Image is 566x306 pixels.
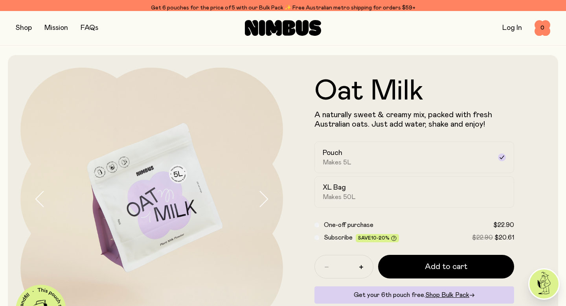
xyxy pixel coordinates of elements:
[314,286,514,304] div: Get your 6th pouch free.
[494,234,514,241] span: $20.61
[323,159,351,166] span: Makes 5L
[16,3,550,13] div: Get 6 pouches for the price of 5 with our Bulk Pack ✨ Free Australian metro shipping for orders $59+
[535,20,550,36] button: 0
[323,183,346,192] h2: XL Bag
[314,77,514,105] h1: Oat Milk
[425,292,475,298] a: Shop Bulk Pack→
[493,222,514,228] span: $22.90
[502,24,522,31] a: Log In
[371,236,390,240] span: 10-20%
[324,234,353,241] span: Subscribe
[324,222,373,228] span: One-off purchase
[81,24,98,31] a: FAQs
[44,24,68,31] a: Mission
[378,255,514,278] button: Add to cart
[314,110,514,129] p: A naturally sweet & creamy mix, packed with fresh Australian oats. Just add water, shake and enjoy!
[323,148,342,158] h2: Pouch
[323,193,356,201] span: Makes 50L
[425,261,467,272] span: Add to cart
[472,234,493,241] span: $22.90
[358,236,397,241] span: Save
[425,292,469,298] span: Shop Bulk Pack
[529,269,559,299] img: agent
